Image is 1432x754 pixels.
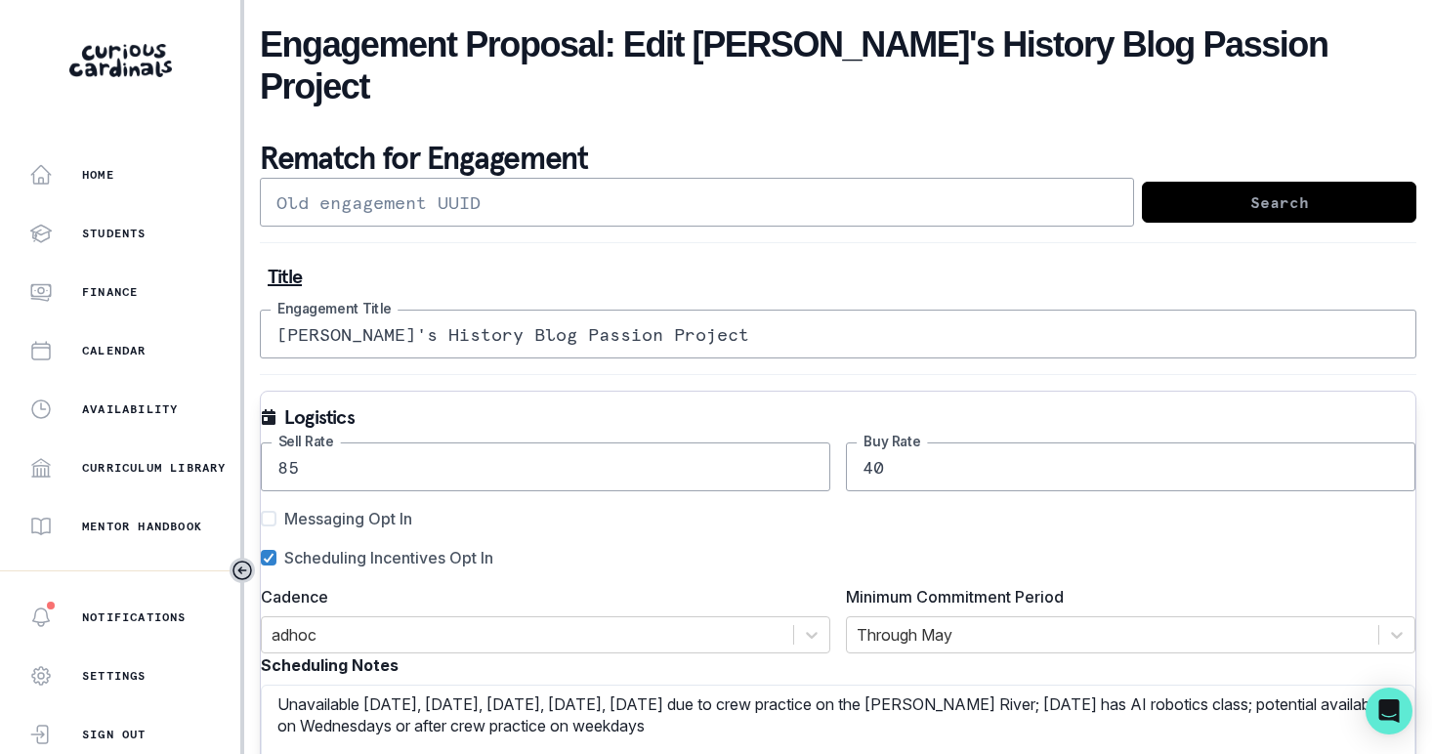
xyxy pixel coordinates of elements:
[261,653,1404,677] label: Scheduling Notes
[82,401,178,417] p: Availability
[82,668,147,684] p: Settings
[261,585,819,608] label: Cadence
[82,460,227,476] p: Curriculum Library
[69,44,172,77] img: Curious Cardinals Logo
[284,507,412,530] span: Messaging Opt In
[846,585,1404,608] label: Minimum Commitment Period
[1366,688,1412,734] div: Open Intercom Messenger
[82,226,147,241] p: Students
[260,139,1416,178] p: Rematch for Engagement
[1142,182,1416,223] button: Search
[284,546,493,569] span: Scheduling Incentives Opt In
[284,407,355,427] p: Logistics
[82,343,147,358] p: Calendar
[82,519,202,534] p: Mentor Handbook
[82,727,147,742] p: Sign Out
[268,267,1409,286] p: Title
[230,558,255,583] button: Toggle sidebar
[82,609,187,625] p: Notifications
[260,23,1416,107] h2: Engagement Proposal: Edit [PERSON_NAME]'s History Blog Passion Project
[82,284,138,300] p: Finance
[82,167,114,183] p: Home
[260,178,1134,227] input: Old engagement UUID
